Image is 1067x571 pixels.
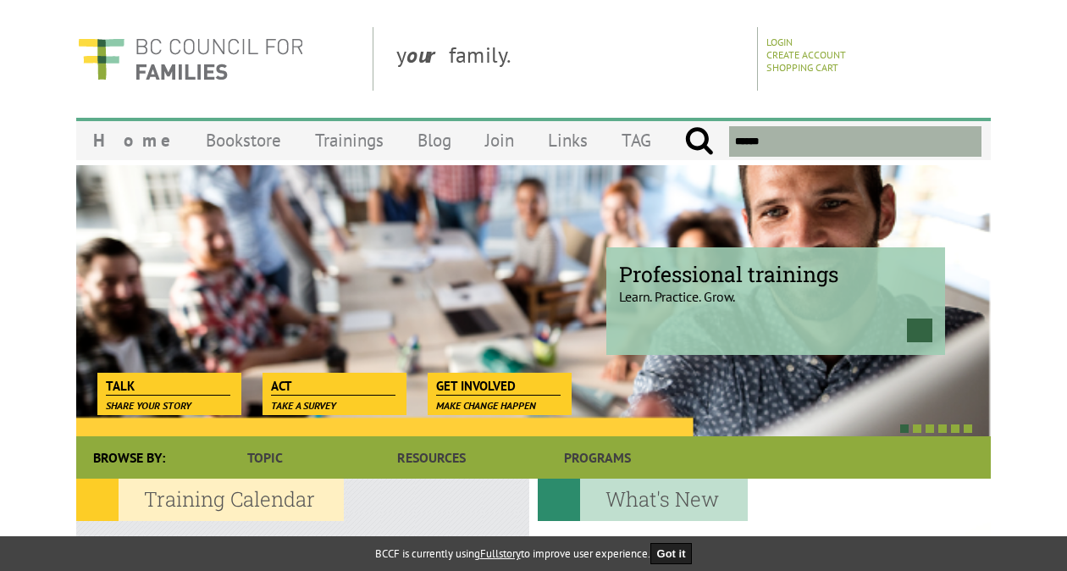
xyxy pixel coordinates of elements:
[766,61,838,74] a: Shopping Cart
[383,27,758,91] div: y family.
[348,436,514,479] a: Resources
[436,377,561,396] span: Get Involved
[271,399,336,412] span: Take a survey
[76,436,182,479] div: Browse By:
[766,36,793,48] a: Login
[468,120,531,160] a: Join
[271,377,395,396] span: Act
[619,274,932,305] p: Learn. Practice. Grow.
[766,48,846,61] a: Create Account
[97,373,239,396] a: Talk Share your story
[76,479,344,521] h2: Training Calendar
[182,436,348,479] a: Topic
[480,546,521,561] a: Fullstory
[189,120,298,160] a: Bookstore
[538,479,748,521] h2: What's New
[650,543,693,564] button: Got it
[106,377,230,396] span: Talk
[436,399,536,412] span: Make change happen
[515,436,681,479] a: Programs
[76,120,189,160] a: Home
[106,399,191,412] span: Share your story
[531,120,605,160] a: Links
[147,535,459,568] p: Join one of our many exciting and informative family life education programs.
[428,373,569,396] a: Get Involved Make change happen
[684,126,714,157] input: Submit
[263,373,404,396] a: Act Take a survey
[619,260,932,288] span: Professional trainings
[605,120,668,160] a: TAG
[298,120,401,160] a: Trainings
[406,41,449,69] strong: our
[76,27,305,91] img: BC Council for FAMILIES
[401,120,468,160] a: Blog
